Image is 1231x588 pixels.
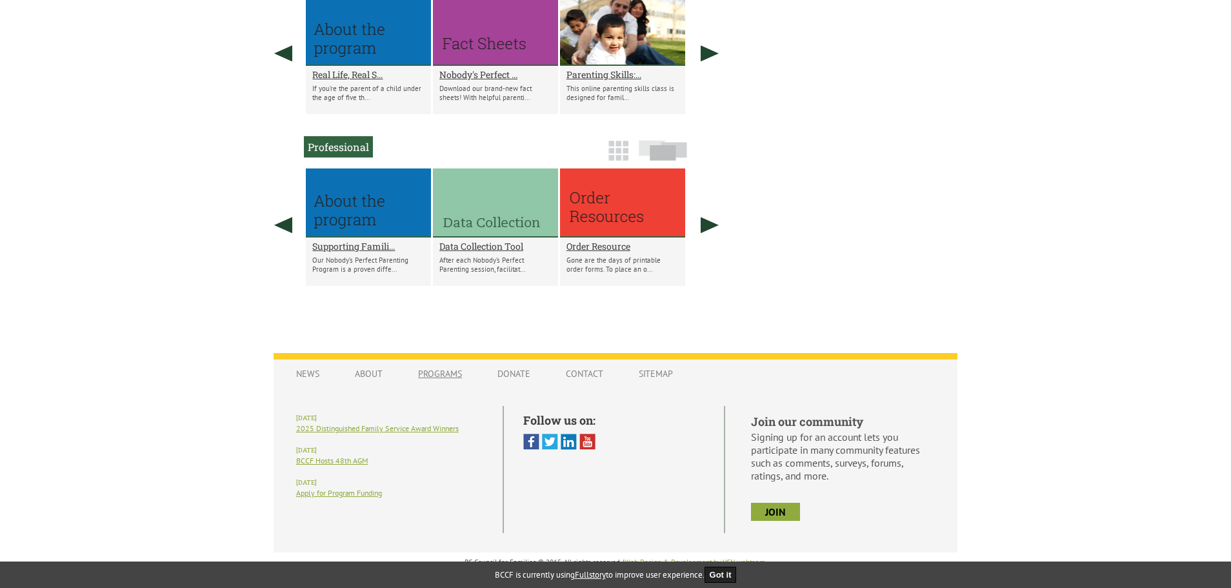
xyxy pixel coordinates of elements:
[751,431,935,482] p: Signing up for an account lets you participate in many community features such as comments, surve...
[439,68,552,81] a: Nobody's Perfect ...
[566,240,679,252] a: Order Resource
[312,68,425,81] a: Real Life, Real S...
[296,423,459,433] a: 2025 Distinguished Family Service Award Winners
[296,478,483,487] h6: [DATE]
[296,488,382,498] a: Apply for Program Funding
[575,569,606,580] a: Fullstory
[274,558,957,567] p: BC Council for Families © 2015, All rights reserved. | .
[296,456,368,465] a: BCCF Hosts 48th AGM
[342,361,395,386] a: About
[542,434,558,450] img: Twitter
[405,361,475,386] a: Programs
[566,84,679,102] p: This online parenting skills class is designed for famil...
[312,256,425,274] p: Our Nobody’s Perfect Parenting Program is a proven diffe...
[306,168,431,286] li: Supporting Families, Reducing Risk
[751,503,800,521] a: join
[625,558,765,567] a: Web Design & Development by VCN webteam
[296,446,483,454] h6: [DATE]
[304,136,373,157] h2: Professional
[439,84,552,102] p: Download our brand-new fact sheets! With helpful parenti...
[553,361,616,386] a: Contact
[560,168,685,286] li: Order Resource
[579,434,595,450] img: You Tube
[433,168,558,286] li: Data Collection Tool
[608,141,628,161] img: grid-icon.png
[639,140,687,161] img: slide-icon.png
[566,68,679,81] a: Parenting Skills:...
[439,256,552,274] p: After each Nobody’s Perfect Parenting session, facilitat...
[312,240,425,252] a: Supporting Famili...
[312,84,425,102] p: If you’re the parent of a child under the age of five th...
[523,412,705,428] h5: Follow us on:
[523,434,539,450] img: Facebook
[439,240,552,252] a: Data Collection Tool
[751,414,935,429] h5: Join our community
[566,256,679,274] p: Gone are the days of printable order forms. To place an o...
[485,361,543,386] a: Donate
[283,361,332,386] a: News
[705,567,737,583] button: Got it
[561,434,577,450] img: Linked In
[635,147,691,167] a: Slide View
[296,414,483,422] h6: [DATE]
[605,147,632,167] a: Grid View
[626,361,686,386] a: Sitemap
